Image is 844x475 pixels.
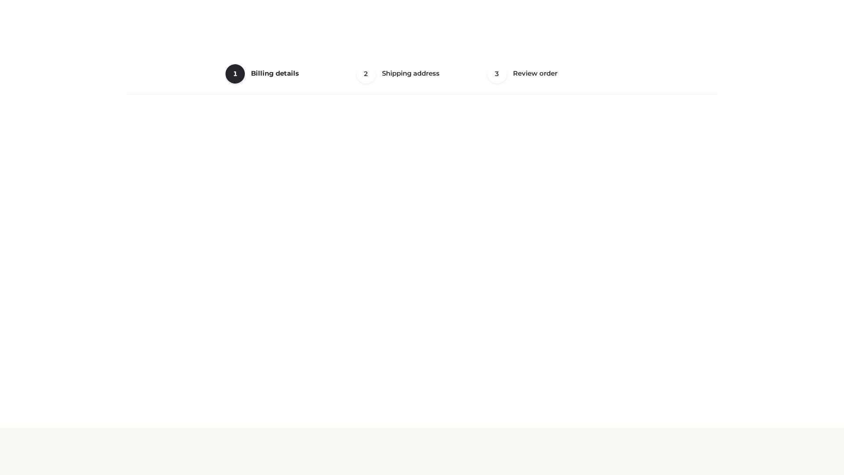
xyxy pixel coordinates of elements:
span: Review order [513,69,557,77]
span: 2 [357,64,376,84]
span: Billing details [251,69,299,77]
span: 1 [226,64,245,84]
span: Shipping address [382,69,440,77]
span: 3 [487,64,507,84]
